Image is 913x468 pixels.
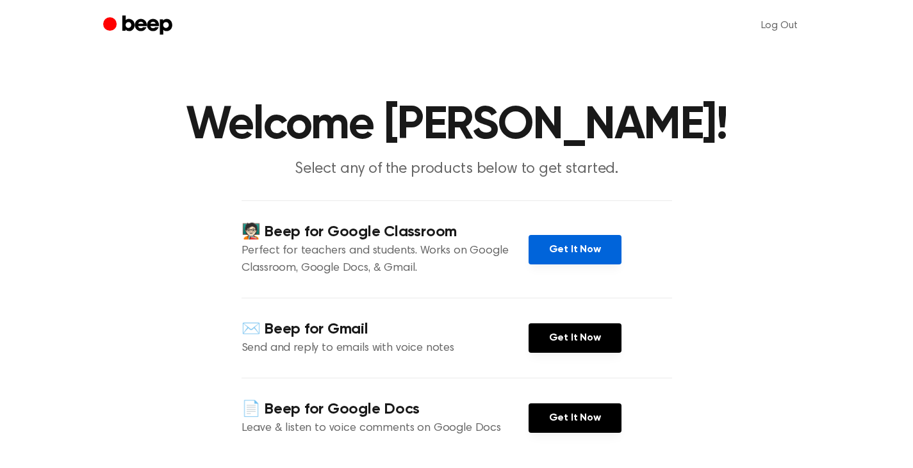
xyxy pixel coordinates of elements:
[242,340,529,357] p: Send and reply to emails with voice notes
[242,319,529,340] h4: ✉️ Beep for Gmail
[129,102,785,149] h1: Welcome [PERSON_NAME]!
[529,403,621,433] a: Get It Now
[529,323,621,353] a: Get It Now
[103,13,176,38] a: Beep
[242,243,529,277] p: Perfect for teachers and students. Works on Google Classroom, Google Docs, & Gmail.
[748,10,810,41] a: Log Out
[211,159,703,180] p: Select any of the products below to get started.
[529,235,621,264] a: Get It Now
[242,222,529,243] h4: 🧑🏻‍🏫 Beep for Google Classroom
[242,420,529,437] p: Leave & listen to voice comments on Google Docs
[242,399,529,420] h4: 📄 Beep for Google Docs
